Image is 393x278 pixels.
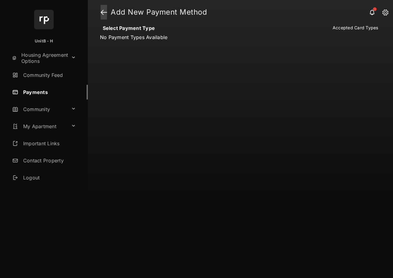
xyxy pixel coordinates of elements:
[10,119,69,134] a: My Apartment
[10,85,88,99] a: Payments
[10,51,69,65] a: Housing Agreement Options
[10,102,69,117] a: Community
[10,68,88,82] a: Community Feed
[34,10,54,29] img: svg+xml;base64,PHN2ZyB4bWxucz0iaHR0cDovL3d3dy53My5vcmcvMjAwMC9zdmciIHdpZHRoPSI2NCIgaGVpZ2h0PSI2NC...
[100,34,195,40] ul: No Payment Types Available
[111,9,207,16] strong: Add New Payment Method
[333,25,381,30] span: Accepted Card Types
[10,170,88,185] a: Logout
[10,136,78,151] a: Important Links
[35,38,53,44] p: UnitB - H
[10,153,88,168] a: Contact Property
[100,25,283,31] h4: Select Payment Type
